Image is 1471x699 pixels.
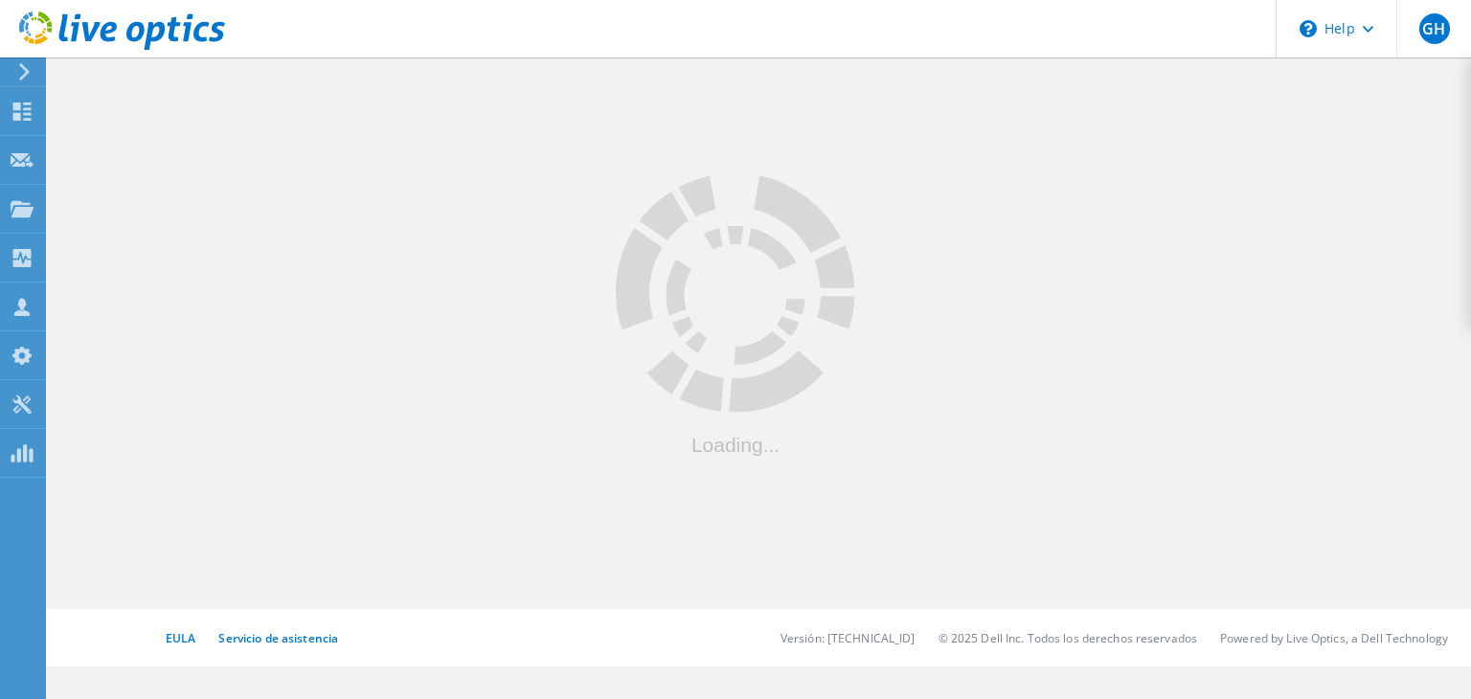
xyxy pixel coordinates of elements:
li: Powered by Live Optics, a Dell Technology [1220,630,1448,646]
a: Live Optics Dashboard [19,40,225,54]
a: EULA [166,630,195,646]
svg: \n [1300,20,1317,37]
a: Servicio de asistencia [218,630,338,646]
li: Versión: [TECHNICAL_ID] [781,630,916,646]
div: Loading... [616,434,855,454]
li: © 2025 Dell Inc. Todos los derechos reservados [939,630,1198,646]
span: GH [1422,21,1445,36]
